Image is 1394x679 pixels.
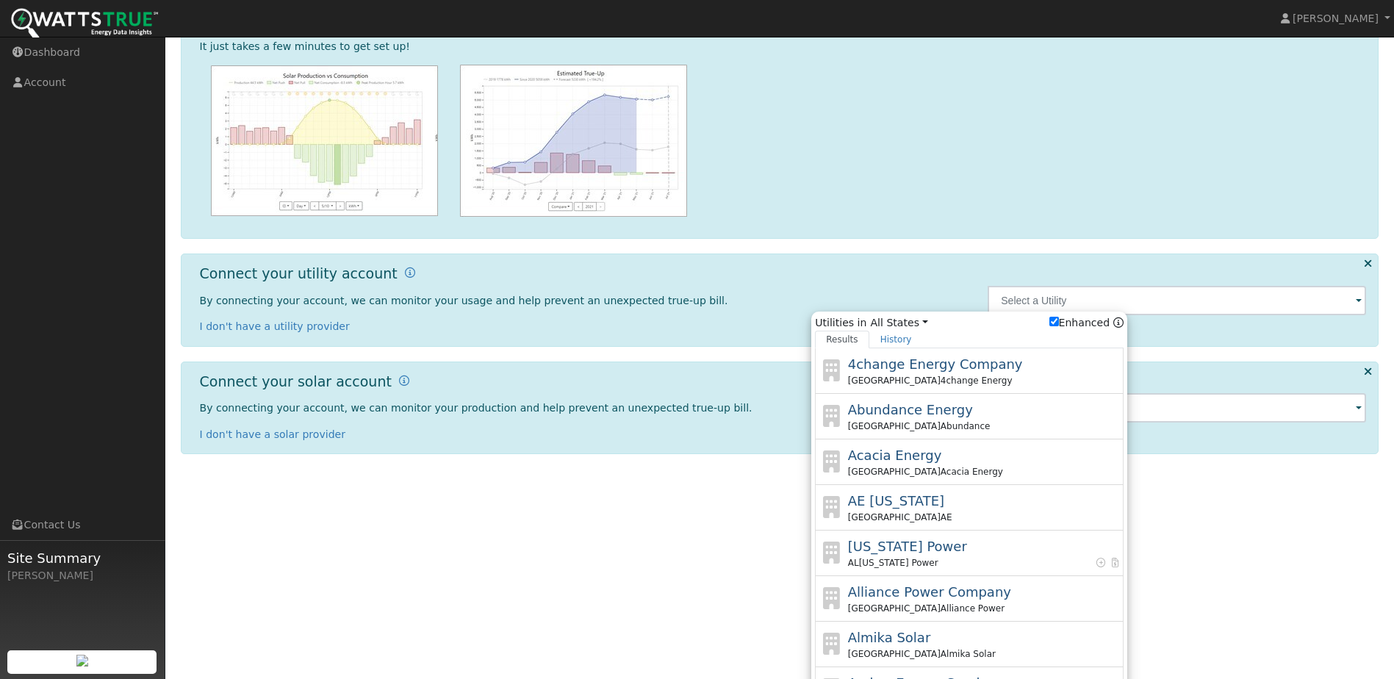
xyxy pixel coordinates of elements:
[11,8,158,41] img: WattsTrue
[941,647,996,661] span: Almika Solar
[941,420,991,433] span: Abundance
[848,584,1011,600] span: Alliance Power Company
[848,465,941,478] span: [GEOGRAPHIC_DATA]
[1110,556,1121,570] span: Has bill PDF's
[988,286,1366,315] input: Select a Utility
[848,511,941,524] span: [GEOGRAPHIC_DATA]
[815,315,1124,331] span: Utilities in
[869,331,923,348] a: History
[1049,315,1124,331] span: Show enhanced providers
[848,374,941,387] span: [GEOGRAPHIC_DATA]
[848,420,941,433] span: [GEOGRAPHIC_DATA]
[848,493,944,509] span: AE [US_STATE]
[200,265,398,282] h1: Connect your utility account
[848,647,941,661] span: [GEOGRAPHIC_DATA]
[1095,556,1106,570] span: Enhanced Provider
[1049,315,1110,331] label: Enhanced
[941,465,1003,478] span: Acacia Energy
[941,602,1005,615] span: Alliance Power
[7,548,157,568] span: Site Summary
[200,39,1367,54] div: It just takes a few minutes to get set up!
[848,448,942,463] span: Acacia Energy
[941,511,952,524] span: AE
[1113,317,1124,328] a: Enhanced Providers
[848,402,973,417] span: Abundance Energy
[848,539,967,554] span: [US_STATE] Power
[848,356,1023,372] span: 4change Energy Company
[941,374,1013,387] span: 4change Energy
[859,556,938,570] span: [US_STATE] Power
[200,295,728,306] span: By connecting your account, we can monitor your usage and help prevent an unexpected true-up bill.
[848,556,859,570] span: AL
[870,315,927,331] a: All States
[200,373,392,390] h1: Connect your solar account
[848,602,941,615] span: [GEOGRAPHIC_DATA]
[1293,12,1379,24] span: [PERSON_NAME]
[848,630,931,645] span: Almika Solar
[7,568,157,583] div: [PERSON_NAME]
[1049,317,1059,326] input: Enhanced
[76,655,88,667] img: retrieve
[200,428,346,440] a: I don't have a solar provider
[815,331,869,348] a: Results
[988,393,1366,423] input: Select an Inverter
[200,320,350,332] a: I don't have a utility provider
[200,402,752,414] span: By connecting your account, we can monitor your production and help prevent an unexpected true-up...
